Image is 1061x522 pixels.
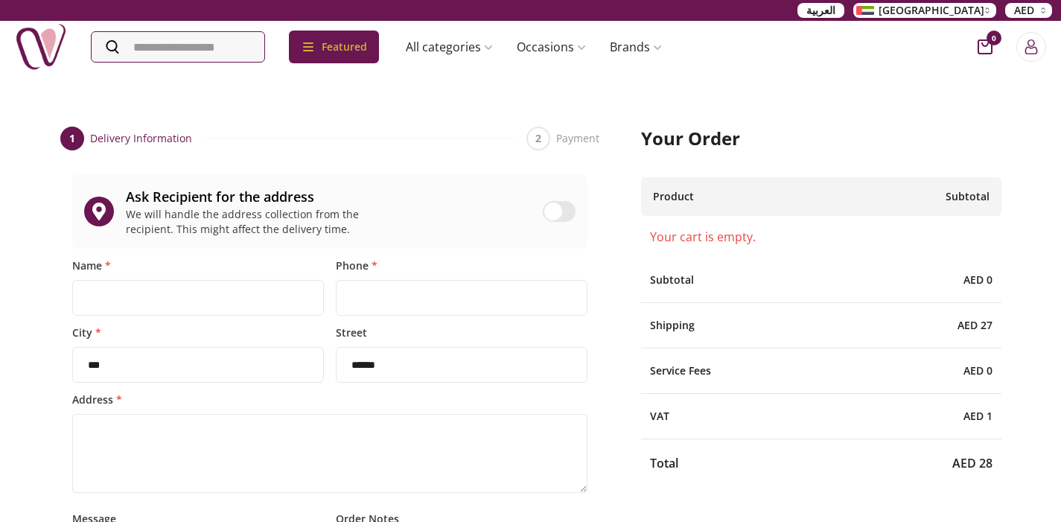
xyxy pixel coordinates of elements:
button: 1Delivery Information [60,127,192,150]
img: Nigwa-uae-gifts [15,21,67,73]
span: 0 [987,31,1001,45]
input: Search [92,32,264,62]
div: Subtotal [641,258,1001,303]
span: Subtotal [946,189,990,204]
button: Login [1016,32,1046,62]
button: AED [1005,3,1052,18]
span: AED [1014,3,1034,18]
div: Featured [289,31,379,63]
p: Your cart is empty. [641,216,1001,258]
button: cart-button [978,39,993,54]
label: Name [72,261,324,271]
label: Phone [336,261,587,271]
span: AED 1 [963,409,993,424]
div: Shipping [641,303,1001,348]
label: Address [72,395,588,405]
label: City [72,328,324,338]
span: AED 0 [963,363,993,378]
div: VAT [641,394,1001,439]
a: All categories [394,32,505,62]
span: Payment [556,131,599,146]
a: Occasions [505,32,598,62]
span: Delivery Information [90,131,192,146]
img: Arabic_dztd3n.png [856,6,874,15]
button: 2Payment [526,127,599,150]
span: [GEOGRAPHIC_DATA] [879,3,984,18]
div: We will handle the address collection from the recipient. This might affect the delivery time. [126,207,369,237]
a: Brands [598,32,674,62]
div: 1 [60,127,84,150]
span: Product [653,189,694,204]
button: [GEOGRAPHIC_DATA] [853,3,996,18]
div: Ask Recipient for the address [126,186,532,207]
label: Street [336,328,587,338]
div: Total [641,439,1001,472]
h2: Your Order [641,127,1001,150]
div: Service Fees [641,348,1001,394]
span: AED 0 [963,273,993,287]
div: 2 [526,127,550,150]
span: AED 27 [958,318,993,333]
span: AED 28 [952,454,993,472]
span: العربية [806,3,835,18]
